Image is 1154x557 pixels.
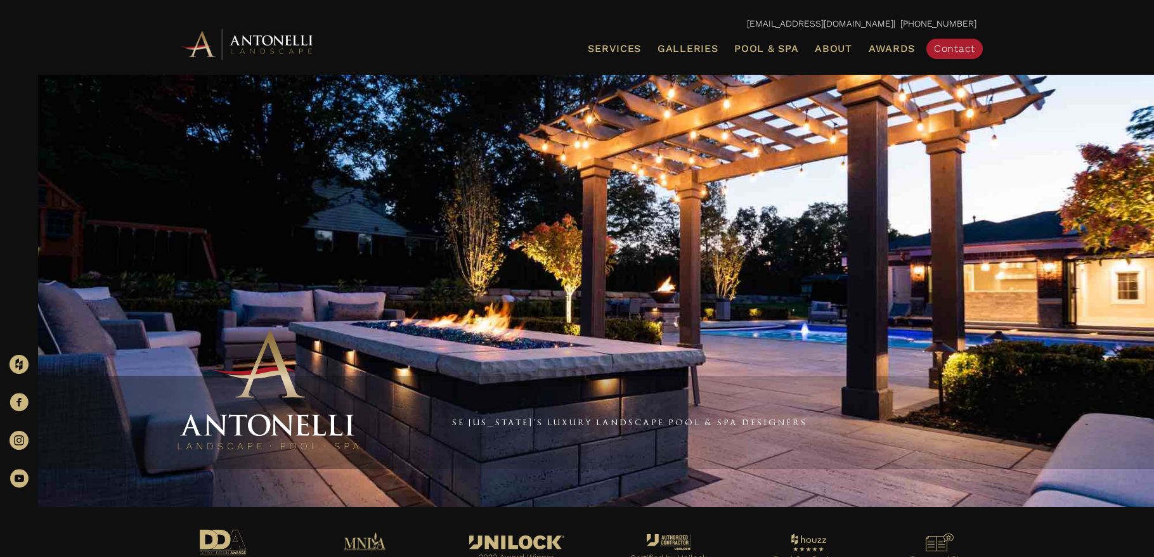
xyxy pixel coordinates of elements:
a: Pool & Spa [729,41,803,57]
img: Houzz [10,355,29,374]
span: Services [588,44,641,54]
a: SE [US_STATE]'s Luxury Landscape Pool & Spa Designers [452,417,807,427]
a: Galleries [652,41,723,57]
span: Awards [869,42,915,54]
a: About [810,41,857,57]
span: About [815,44,852,54]
span: Pool & Spa [734,42,798,54]
a: Awards [864,41,920,57]
span: Contact [934,42,975,54]
span: Galleries [658,42,718,54]
img: Antonelli Horizontal Logo [178,27,317,61]
p: | [PHONE_NUMBER] [178,16,976,32]
a: Contact [926,39,983,59]
a: Services [583,41,646,57]
img: Antonelli Stacked Logo [173,325,363,456]
a: [EMAIL_ADDRESS][DOMAIN_NAME] [747,18,893,29]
